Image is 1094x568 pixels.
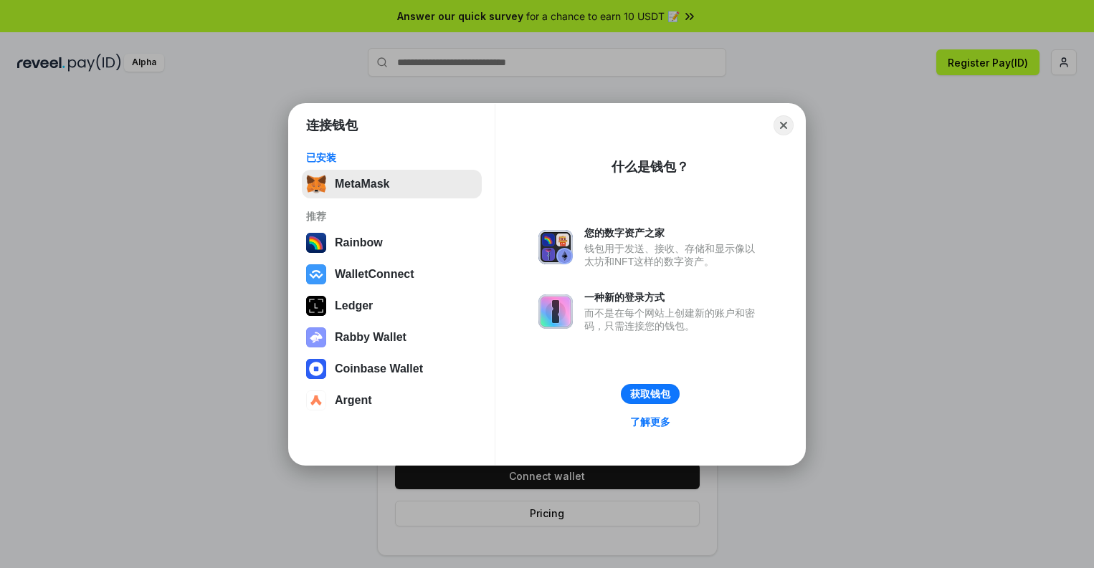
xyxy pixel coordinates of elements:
img: svg+xml,%3Csvg%20width%3D%22120%22%20height%3D%22120%22%20viewBox%3D%220%200%20120%20120%22%20fil... [306,233,326,253]
div: Rabby Wallet [335,331,406,344]
div: 什么是钱包？ [612,158,689,175]
button: 获取钱包 [621,384,680,404]
img: svg+xml,%3Csvg%20xmlns%3D%22http%3A%2F%2Fwww.w3.org%2F2000%2Fsvg%22%20fill%3D%22none%22%20viewBox... [538,230,573,264]
div: 您的数字资产之家 [584,226,762,239]
img: svg+xml,%3Csvg%20width%3D%2228%22%20height%3D%2228%22%20viewBox%3D%220%200%2028%2028%22%20fill%3D... [306,359,326,379]
a: 了解更多 [622,413,679,431]
div: 而不是在每个网站上创建新的账户和密码，只需连接您的钱包。 [584,307,762,332]
img: svg+xml,%3Csvg%20width%3D%2228%22%20height%3D%2228%22%20viewBox%3D%220%200%2028%2028%22%20fill%3D... [306,264,326,284]
img: svg+xml,%3Csvg%20width%3D%2228%22%20height%3D%2228%22%20viewBox%3D%220%200%2028%2028%22%20fill%3D... [306,390,326,410]
button: Rabby Wallet [302,323,482,352]
div: 推荐 [306,210,477,223]
img: svg+xml,%3Csvg%20xmlns%3D%22http%3A%2F%2Fwww.w3.org%2F2000%2Fsvg%22%20fill%3D%22none%22%20viewBox... [306,327,326,347]
div: 已安装 [306,151,477,164]
div: Ledger [335,299,373,312]
img: svg+xml,%3Csvg%20xmlns%3D%22http%3A%2F%2Fwww.w3.org%2F2000%2Fsvg%22%20fill%3D%22none%22%20viewBox... [538,294,573,329]
div: MetaMask [335,178,389,191]
button: MetaMask [302,170,482,198]
button: Argent [302,386,482,415]
div: Coinbase Wallet [335,362,423,375]
img: svg+xml,%3Csvg%20xmlns%3D%22http%3A%2F%2Fwww.w3.org%2F2000%2Fsvg%22%20width%3D%2228%22%20height%3... [306,296,326,316]
div: 钱包用于发送、接收、存储和显示像以太坊和NFT这样的数字资产。 [584,242,762,268]
div: 获取钱包 [630,388,670,400]
div: WalletConnect [335,268,414,281]
button: Rainbow [302,228,482,257]
h1: 连接钱包 [306,117,358,134]
button: WalletConnect [302,260,482,289]
button: Ledger [302,292,482,320]
button: Coinbase Wallet [302,355,482,383]
img: svg+xml,%3Csvg%20fill%3D%22none%22%20height%3D%2233%22%20viewBox%3D%220%200%2035%2033%22%20width%... [306,174,326,194]
div: Argent [335,394,372,407]
div: 一种新的登录方式 [584,291,762,304]
div: Rainbow [335,236,383,249]
div: 了解更多 [630,415,670,428]
button: Close [774,115,794,135]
